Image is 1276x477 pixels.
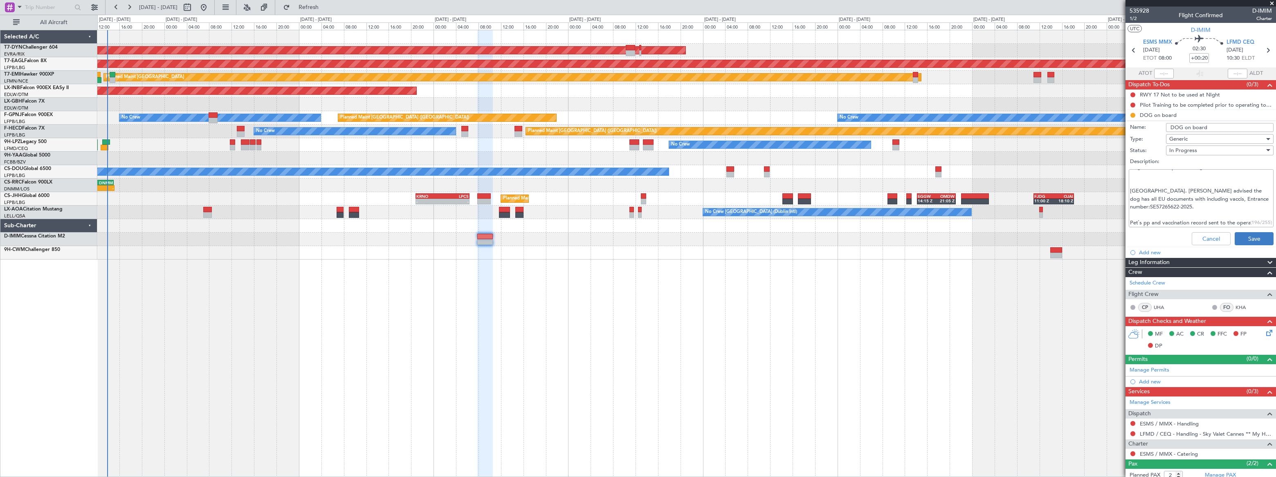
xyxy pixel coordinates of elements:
[292,4,326,10] span: Refresh
[1128,387,1150,396] span: Services
[1017,22,1040,30] div: 08:00
[523,22,546,30] div: 16:00
[344,22,366,30] div: 08:00
[4,105,28,111] a: EDLW/DTM
[97,22,119,30] div: 12:00
[456,22,478,30] div: 04:00
[1128,25,1142,32] button: UTC
[1034,194,1054,199] div: FJDG
[25,1,72,13] input: Trip Number
[918,194,936,199] div: EGGW
[1130,279,1165,287] a: Schedule Crew
[705,206,797,218] div: No Crew [GEOGRAPHIC_DATA] (Dublin Intl)
[1128,290,1159,299] span: Flight Crew
[166,16,197,23] div: [DATE] - [DATE]
[1235,232,1274,245] button: Save
[231,22,254,30] div: 12:00
[568,22,591,30] div: 00:00
[4,207,63,212] a: LX-AOACitation Mustang
[1130,15,1149,22] span: 1/2
[4,78,28,84] a: LFMN/NCE
[1062,22,1085,30] div: 16:00
[4,247,60,252] a: 9H-CWMChallenger 850
[4,126,22,131] span: F-HECD
[681,22,703,30] div: 20:00
[443,199,469,204] div: -
[1249,69,1263,78] span: ALDT
[1242,54,1255,63] span: ELDT
[4,193,22,198] span: CS-JHH
[1240,330,1247,338] span: FP
[1107,22,1129,30] div: 00:00
[636,22,658,30] div: 12:00
[142,22,164,30] div: 20:00
[1128,317,1206,326] span: Dispatch Checks and Weather
[973,16,1005,23] div: [DATE] - [DATE]
[1040,22,1062,30] div: 12:00
[256,125,275,137] div: No Crew
[613,22,636,30] div: 08:00
[9,16,89,29] button: All Aircraft
[839,16,870,23] div: [DATE] - [DATE]
[1197,330,1204,338] span: CR
[4,139,47,144] a: 9H-LPZLegacy 500
[21,20,86,25] span: All Aircraft
[1054,198,1073,203] div: 18:10 Z
[1191,26,1211,34] span: D-IMIM
[478,22,501,30] div: 08:00
[1220,303,1233,312] div: FO
[254,22,276,30] div: 16:00
[4,193,49,198] a: CS-JHHGlobal 6000
[883,22,905,30] div: 08:00
[1227,46,1243,54] span: [DATE]
[300,16,332,23] div: [DATE] - [DATE]
[1154,69,1174,78] input: --:--
[97,180,112,185] div: DNMM
[658,22,681,30] div: 16:00
[4,180,52,185] a: CS-RRCFalcon 900LX
[1247,80,1258,89] span: (0/3)
[276,22,299,30] div: 20:00
[1138,303,1152,312] div: CP
[1159,54,1172,63] span: 08:00
[1155,342,1162,350] span: DP
[4,99,45,104] a: LX-GBHFalcon 7X
[435,16,466,23] div: [DATE] - [DATE]
[1140,430,1272,437] a: LFMD / CEQ - Handling - Sky Valet Cannes ** My Handling**LFMD / CEQ
[4,45,58,50] a: T7-DYNChallenger 604
[1130,366,1169,374] a: Manage Permits
[1140,91,1220,98] div: RWY 17 Not to be used at NIght
[1169,147,1197,154] span: In Progress
[1236,304,1254,311] a: KHA
[106,71,184,83] div: Planned Maint [GEOGRAPHIC_DATA]
[4,213,25,219] a: LELL/QSA
[1108,16,1139,23] div: [DATE] - [DATE]
[4,247,25,252] span: 9H-CWM
[416,194,443,199] div: KRNO
[4,92,28,98] a: EDLW/DTM
[1179,11,1223,20] div: Flight Confirmed
[443,194,469,199] div: LPCS
[1143,38,1172,47] span: ESMS MMX
[501,22,523,30] div: 12:00
[860,22,883,30] div: 04:00
[4,112,53,117] a: F-GPNJFalcon 900EX
[1139,378,1272,385] div: Add new
[671,139,690,151] div: No Crew
[4,72,54,77] a: T7-EMIHawker 900XP
[1130,7,1149,15] span: 535928
[4,58,24,63] span: T7-EAGL
[1128,80,1170,90] span: Dispatch To-Dos
[591,22,613,30] div: 04:00
[1154,304,1172,311] a: UHA
[1139,69,1152,78] span: ATOT
[4,126,45,131] a: F-HECDFalcon 7X
[1140,101,1272,108] div: Pilot Training to be completed prior to operating to LFMD
[1054,194,1073,199] div: OJAI
[99,16,130,23] div: [DATE] - [DATE]
[164,22,187,30] div: 00:00
[4,180,22,185] span: CS-RRC
[1155,330,1163,338] span: MF
[279,1,328,14] button: Refresh
[1143,46,1160,54] span: [DATE]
